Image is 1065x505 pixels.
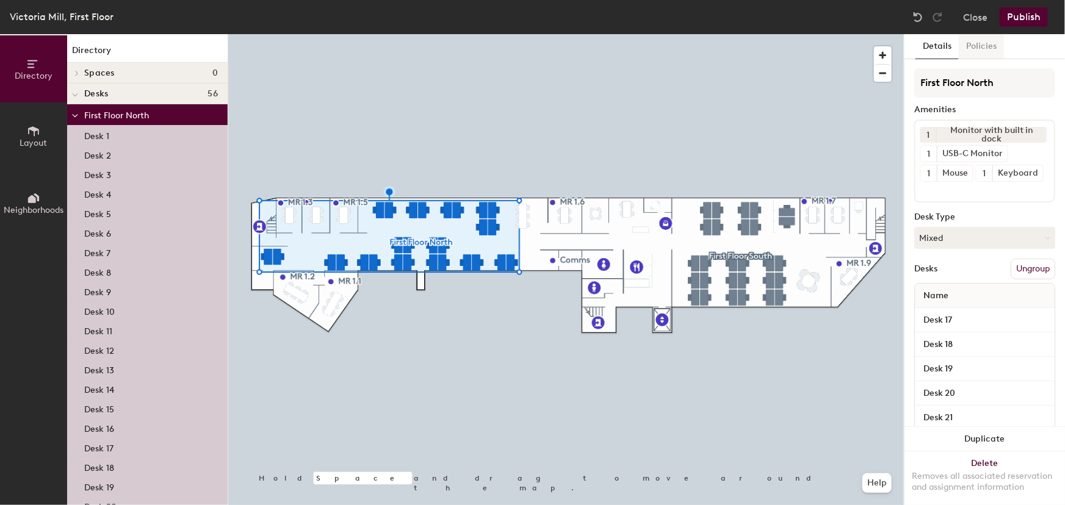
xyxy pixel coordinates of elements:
span: 1 [928,167,931,180]
p: Desk 15 [84,401,114,415]
p: Desk 17 [84,440,114,454]
p: Desk 1 [84,127,109,141]
span: Name [917,285,955,307]
div: Victoria Mill, First Floor [10,9,114,24]
p: Desk 5 [84,206,111,220]
input: Unnamed desk [917,336,1052,353]
button: Details [915,34,959,59]
p: Desk 9 [84,284,111,298]
span: Neighborhoods [4,205,63,215]
div: Keyboard [992,165,1043,181]
div: Monitor with built in dock [936,127,1047,143]
p: Desk 7 [84,245,110,259]
input: Unnamed desk [917,312,1052,329]
p: Desk 12 [84,342,114,356]
button: Ungroup [1011,259,1055,279]
span: First Floor North [84,110,149,121]
span: Desks [84,89,108,99]
div: USB-C Monitor [937,146,1008,162]
div: Amenities [914,105,1055,115]
button: 1 [921,146,937,162]
img: Undo [912,11,924,23]
button: 1 [921,165,937,181]
input: Unnamed desk [917,385,1052,402]
button: Help [862,473,892,493]
p: Desk 13 [84,362,114,376]
div: Removes all associated reservation and assignment information [912,471,1058,493]
h1: Directory [67,44,228,63]
button: 1 [920,127,936,143]
p: Desk 3 [84,167,111,181]
input: Unnamed desk [917,409,1052,426]
span: 1 [928,148,931,160]
p: Desk 10 [84,303,115,317]
span: 1 [927,129,930,141]
p: Desk 19 [84,479,114,493]
button: DeleteRemoves all associated reservation and assignment information [904,451,1065,505]
button: Policies [959,34,1004,59]
img: Redo [931,11,944,23]
p: Desk 6 [84,225,111,239]
button: Publish [1000,7,1048,27]
span: Layout [20,138,48,148]
span: Spaces [84,68,115,78]
p: Desk 8 [84,264,111,278]
div: Desk Type [914,212,1055,222]
div: Desks [914,264,937,274]
span: 56 [208,89,218,99]
p: Desk 14 [84,381,114,395]
button: Close [963,7,987,27]
div: Mouse [937,165,973,181]
span: 0 [212,68,218,78]
p: Desk 2 [84,147,111,161]
p: Desk 11 [84,323,112,337]
span: 1 [983,167,986,180]
input: Unnamed desk [917,360,1052,378]
p: Desk 4 [84,186,111,200]
p: Desk 16 [84,420,114,434]
p: Desk 18 [84,459,114,473]
span: Directory [15,71,52,81]
button: 1 [977,165,992,181]
button: Duplicate [904,427,1065,451]
button: Mixed [914,227,1055,249]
